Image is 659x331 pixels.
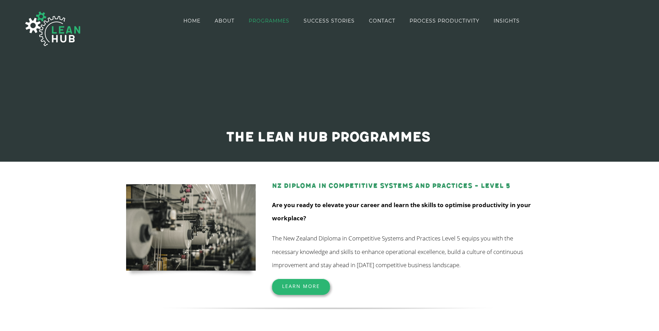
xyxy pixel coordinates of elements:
a: CONTACT [369,1,395,41]
span: SUCCESS STORIES [304,18,355,23]
img: The Lean Hub | Optimising productivity with Lean Logo [18,4,88,53]
a: PROCESS PRODUCTIVITY [410,1,479,41]
strong: Are you ready to elevate your career and learn the skills to optimise productivity in your workpl... [272,201,531,222]
a: INSIGHTS [494,1,520,41]
span: PROCESS PRODUCTIVITY [410,18,479,23]
nav: Main Menu [183,1,520,41]
a: NZ Diploma in Competitive Systems and Practices – Level 5 [272,182,510,190]
a: HOME [183,1,200,41]
a: SUCCESS STORIES [304,1,355,41]
span: CONTACT [369,18,395,23]
span: INSIGHTS [494,18,520,23]
span: The New Zealand Diploma in Competitive Systems and Practices Level 5 equips you with the necessar... [272,234,523,269]
span: The Lean Hub programmes [226,129,430,145]
span: PROGRAMMES [249,18,289,23]
span: ABOUT [215,18,234,23]
a: PROGRAMMES [249,1,289,41]
span: Learn More [282,283,320,289]
span: HOME [183,18,200,23]
a: Learn More [272,279,330,294]
img: kevin-limbri-mBXQCNKbq7E-unsplash [126,184,256,271]
a: ABOUT [215,1,234,41]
